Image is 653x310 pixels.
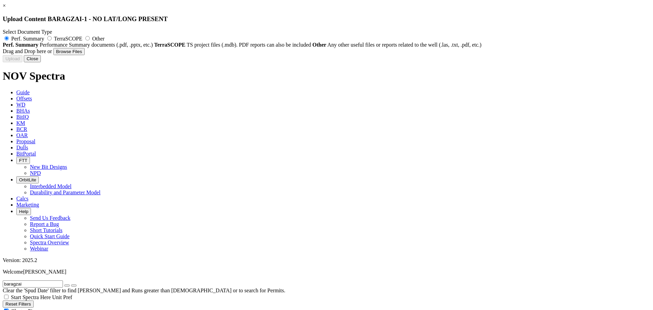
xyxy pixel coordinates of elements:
span: Perf. Summary [11,36,44,42]
span: Upload Content [3,15,46,22]
a: New Bit Designs [30,164,67,170]
span: BitIQ [16,114,29,120]
span: Unit Pref [52,294,72,300]
span: Performance Summary documents (.pdf, .pptx, etc.) [40,42,153,48]
input: Perf. Summary [4,36,9,40]
a: Send Us Feedback [30,215,70,221]
span: Other [92,36,104,42]
a: Quick Start Guide [30,233,69,239]
span: TerraSCOPE [54,36,82,42]
a: Spectra Overview [30,240,69,245]
span: Guide [16,89,30,95]
span: OrbitLite [19,177,36,182]
a: Report a Bug [30,221,59,227]
span: Marketing [16,202,39,208]
span: Help [19,209,28,214]
span: Offsets [16,96,32,101]
span: BHAs [16,108,30,114]
button: Close [24,55,41,62]
a: Interbedded Model [30,183,71,189]
span: Drag and Drop here [3,48,46,54]
span: BCR [16,126,27,132]
h1: NOV Spectra [3,70,650,82]
button: Upload [3,55,22,62]
span: [PERSON_NAME] [23,269,66,275]
span: Any other useful files or reports related to the well (.las, .txt, .pdf, etc.) [328,42,482,48]
span: Start Spectra Here [11,294,51,300]
span: Dulls [16,145,28,150]
a: × [3,3,6,9]
a: NPD [30,170,41,176]
strong: Other [313,42,326,48]
span: WD [16,102,26,108]
input: Other [85,36,90,40]
a: Webinar [30,246,48,251]
span: FTT [19,158,27,163]
span: BARAGZAI-1 - NO LAT/LONG PRESENT [48,15,168,22]
strong: TerraSCOPE [154,42,185,48]
span: Calcs [16,196,29,201]
span: BitPortal [16,151,36,157]
button: Browse Files [53,48,85,55]
input: TerraSCOPE [47,36,52,40]
a: Short Tutorials [30,227,63,233]
input: Search [3,280,63,288]
span: KM [16,120,25,126]
button: Reset Filters [3,300,34,308]
span: Clear the 'Spud Date' filter to find [PERSON_NAME] and Runs greater than [DEMOGRAPHIC_DATA] or to... [3,288,285,293]
p: Welcome [3,269,650,275]
span: Proposal [16,138,35,144]
a: Durability and Parameter Model [30,190,101,195]
span: OAR [16,132,28,138]
span: TS project files (.mdb). PDF reports can also be included [187,42,311,48]
div: Version: 2025.2 [3,257,650,263]
strong: Perf. Summary [3,42,38,48]
span: Select Document Type [3,29,52,35]
span: or [48,48,52,54]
